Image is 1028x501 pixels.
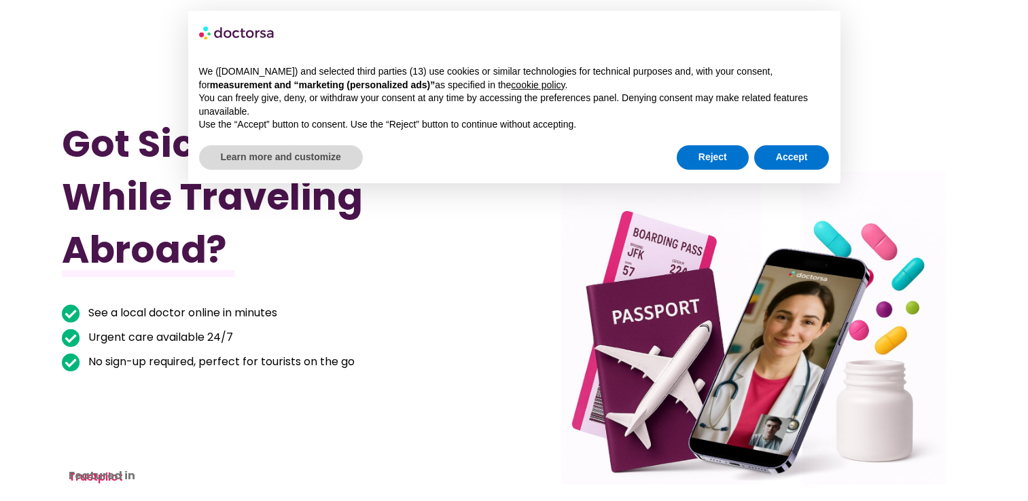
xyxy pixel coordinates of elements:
strong: Featured in [69,468,135,483]
span: See a local doctor online in minutes [85,303,277,322]
p: You can freely give, deny, or withdraw your consent at any time by accessing the preferences pane... [199,92,830,118]
span: Urgent care available 24/7 [85,328,233,347]
button: Learn more and customize [199,145,363,170]
a: cookie policy [511,79,565,90]
h1: Got Sick While Traveling Abroad? [62,117,446,276]
p: Use the “Accept” button to consent. Use the “Reject” button to continue without accepting. [199,118,830,132]
button: Accept [754,145,830,170]
img: logo [199,22,275,43]
button: Reject [677,145,749,170]
strong: measurement and “marketing (personalized ads)” [210,79,435,90]
span: No sign-up required, perfect for tourists on the go [85,352,355,371]
p: We ([DOMAIN_NAME]) and selected third parties (13) use cookies or similar technologies for techni... [199,65,830,92]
